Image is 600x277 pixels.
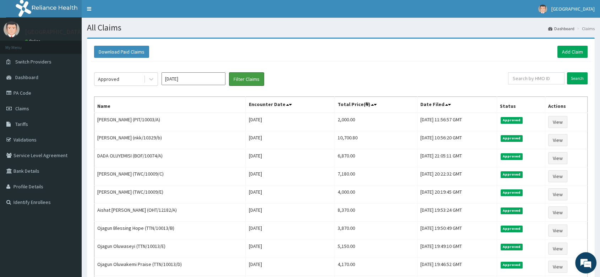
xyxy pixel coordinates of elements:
[246,131,335,149] td: [DATE]
[246,258,335,276] td: [DATE]
[538,5,547,13] img: User Image
[335,185,417,204] td: 4,000.00
[94,46,149,58] button: Download Paid Claims
[501,153,523,160] span: Approved
[229,72,264,86] button: Filter Claims
[37,40,119,49] div: Chat with us now
[548,206,567,218] a: View
[548,152,567,164] a: View
[335,222,417,240] td: 3,870.00
[548,170,567,182] a: View
[417,185,497,204] td: [DATE] 20:19:45 GMT
[41,89,98,161] span: We're online!
[335,149,417,167] td: 6,870.00
[94,131,246,149] td: [PERSON_NAME] (nkk/10329/b)
[246,222,335,240] td: [DATE]
[501,189,523,196] span: Approved
[25,39,42,44] a: Online
[417,204,497,222] td: [DATE] 19:53:24 GMT
[335,258,417,276] td: 4,170.00
[497,97,545,113] th: Status
[551,6,595,12] span: [GEOGRAPHIC_DATA]
[246,167,335,185] td: [DATE]
[417,131,497,149] td: [DATE] 10:56:20 GMT
[94,167,246,185] td: [PERSON_NAME] (TWC/10009/C)
[335,167,417,185] td: 7,180.00
[575,26,595,32] li: Claims
[98,76,119,83] div: Approved
[94,97,246,113] th: Name
[246,97,335,113] th: Encounter Date
[417,222,497,240] td: [DATE] 19:50:49 GMT
[501,135,523,142] span: Approved
[417,258,497,276] td: [DATE] 19:46:52 GMT
[94,240,246,258] td: Ojagun Oluwaseyi (TTN/10013/E)
[567,72,588,84] input: Search
[335,204,417,222] td: 8,370.00
[501,226,523,232] span: Approved
[548,26,574,32] a: Dashboard
[545,97,588,113] th: Actions
[548,243,567,255] a: View
[87,23,595,32] h1: All Claims
[15,59,51,65] span: Switch Providers
[417,97,497,113] th: Date Filed
[508,72,564,84] input: Search by HMO ID
[94,113,246,131] td: [PERSON_NAME] (PIT/10003/A)
[501,207,523,214] span: Approved
[335,113,417,131] td: 2,000.00
[417,167,497,185] td: [DATE] 20:22:32 GMT
[335,131,417,149] td: 10,700.80
[4,194,135,218] textarea: Type your message and hit 'Enter'
[94,222,246,240] td: Ojagun Blessing Hope (TTN/10013/B)
[162,72,225,85] input: Select Month and Year
[417,113,497,131] td: [DATE] 11:56:57 GMT
[246,240,335,258] td: [DATE]
[501,117,523,123] span: Approved
[15,121,28,127] span: Tariffs
[548,225,567,237] a: View
[501,171,523,178] span: Approved
[548,188,567,200] a: View
[25,29,83,35] p: [GEOGRAPHIC_DATA]
[94,185,246,204] td: [PERSON_NAME] (TWC/10009/E)
[335,97,417,113] th: Total Price(₦)
[548,261,567,273] a: View
[116,4,133,21] div: Minimize live chat window
[246,204,335,222] td: [DATE]
[557,46,588,58] a: Add Claim
[246,113,335,131] td: [DATE]
[417,240,497,258] td: [DATE] 19:49:10 GMT
[548,116,567,128] a: View
[501,262,523,268] span: Approved
[335,240,417,258] td: 5,150.00
[94,149,246,167] td: DADA OLUYEMISI (BOF/10074/A)
[13,35,29,53] img: d_794563401_company_1708531726252_794563401
[15,105,29,112] span: Claims
[15,74,38,81] span: Dashboard
[246,149,335,167] td: [DATE]
[94,204,246,222] td: Aishat [PERSON_NAME] (OHT/12182/A)
[94,258,246,276] td: Ojagun Oluwakemi Praise (TTN/10013/D)
[246,185,335,204] td: [DATE]
[548,134,567,146] a: View
[417,149,497,167] td: [DATE] 21:05:11 GMT
[501,244,523,250] span: Approved
[4,21,20,37] img: User Image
